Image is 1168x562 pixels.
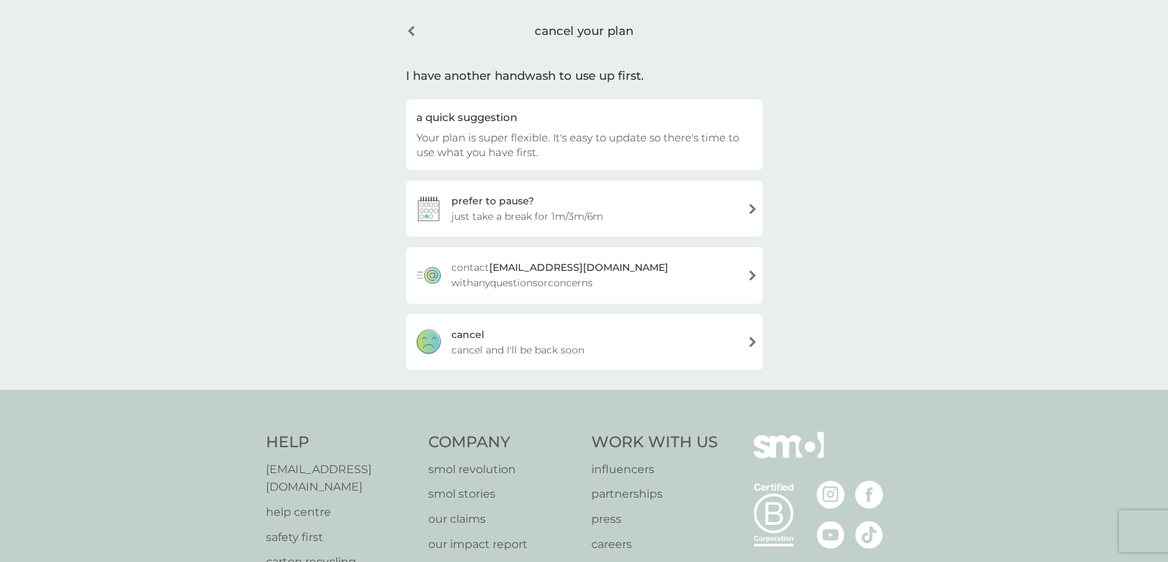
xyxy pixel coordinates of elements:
[591,535,718,554] a: careers
[489,261,668,274] strong: [EMAIL_ADDRESS][DOMAIN_NAME]
[266,528,415,547] a: safety first
[451,209,603,224] span: just take a break for 1m/3m/6m
[591,510,718,528] a: press
[451,327,484,342] div: cancel
[406,66,763,85] div: I have another handwash to use up first.
[266,432,415,454] h4: Help
[855,521,883,549] img: visit the smol Tiktok page
[406,13,763,49] div: cancel your plan
[591,461,718,479] a: influencers
[817,521,845,549] img: visit the smol Youtube page
[591,432,718,454] h4: Work With Us
[406,247,763,303] a: contact[EMAIL_ADDRESS][DOMAIN_NAME] withanyquestionsorconcerns
[428,535,577,554] a: our impact report
[416,131,739,159] span: Your plan is super flexible. It's easy to update so there's time to use what you have first.
[428,432,577,454] h4: Company
[754,432,824,479] img: smol
[817,481,845,509] img: visit the smol Instagram page
[416,110,752,125] div: a quick suggestion
[266,461,415,496] a: [EMAIL_ADDRESS][DOMAIN_NAME]
[428,485,577,503] a: smol stories
[451,342,584,358] span: cancel and I'll be back soon
[428,461,577,479] a: smol revolution
[855,481,883,509] img: visit the smol Facebook page
[451,193,534,209] div: prefer to pause?
[591,485,718,503] a: partnerships
[451,260,736,290] span: contact with any questions or concerns
[428,510,577,528] a: our claims
[266,503,415,521] a: help centre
